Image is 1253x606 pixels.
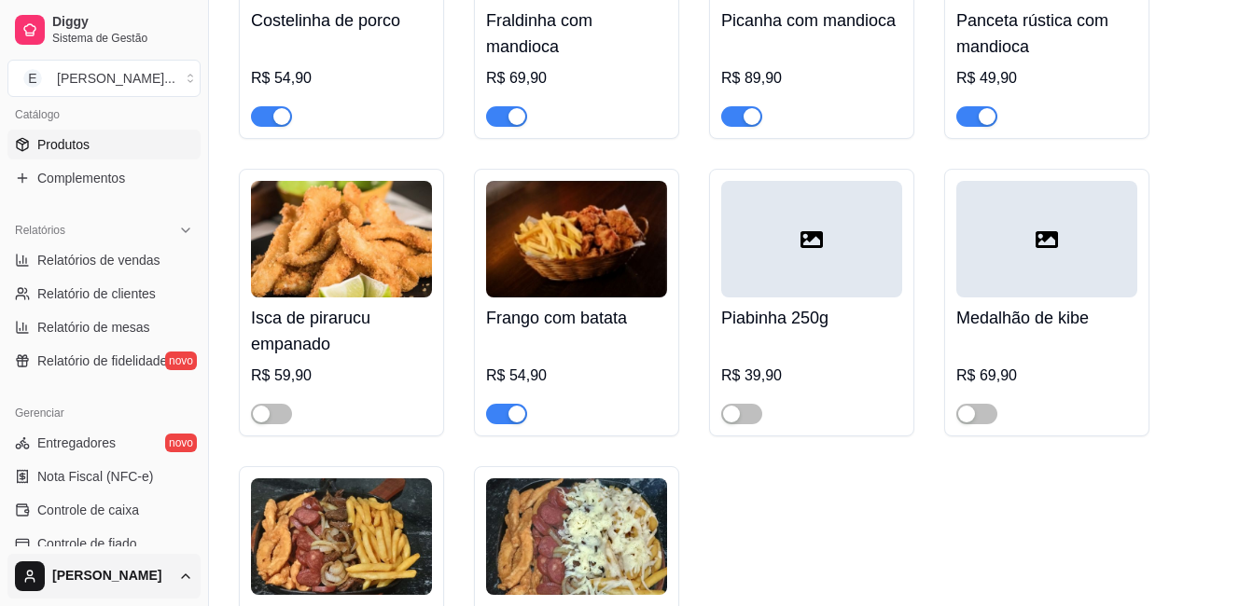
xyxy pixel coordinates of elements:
div: Catálogo [7,100,201,130]
div: R$ 59,90 [251,365,432,387]
span: Nota Fiscal (NFC-e) [37,467,153,486]
span: Relatório de mesas [37,318,150,337]
h4: Fraldinha com mandioca [486,7,667,60]
a: Nota Fiscal (NFC-e) [7,461,201,491]
h4: Panceta rústica com mandioca [956,7,1137,60]
a: Entregadoresnovo [7,428,201,458]
span: Controle de fiado [37,534,137,553]
span: Sistema de Gestão [52,31,193,46]
span: Relatório de fidelidade [37,351,167,370]
span: Relatórios [15,223,65,238]
a: Relatório de fidelidadenovo [7,346,201,376]
img: product-image [251,181,432,297]
h4: Costelinha de porco [251,7,432,34]
div: R$ 49,90 [956,67,1137,90]
img: product-image [251,478,432,595]
a: Produtos [7,130,201,159]
span: Relatórios de vendas [37,251,160,269]
a: Relatórios de vendas [7,245,201,275]
h4: Piabinha 250g [721,305,902,331]
span: Controle de caixa [37,501,139,519]
div: Gerenciar [7,398,201,428]
div: R$ 54,90 [251,67,432,90]
div: R$ 39,90 [721,365,902,387]
div: R$ 69,90 [956,365,1137,387]
div: R$ 54,90 [486,365,667,387]
a: Controle de fiado [7,529,201,558]
a: DiggySistema de Gestão [7,7,201,52]
button: Select a team [7,60,201,97]
a: Controle de caixa [7,495,201,525]
a: Relatório de clientes [7,279,201,309]
a: Relatório de mesas [7,312,201,342]
img: product-image [486,181,667,297]
div: R$ 89,90 [721,67,902,90]
span: E [23,69,42,88]
div: [PERSON_NAME] ... [57,69,175,88]
h4: Medalhão de kibe [956,305,1137,331]
button: [PERSON_NAME] [7,554,201,599]
span: Diggy [52,14,193,31]
div: R$ 69,90 [486,67,667,90]
h4: Isca de pirarucu empanado [251,305,432,357]
h4: Picanha com mandioca [721,7,902,34]
span: Entregadores [37,434,116,452]
a: Complementos [7,163,201,193]
h4: Frango com batata [486,305,667,331]
span: [PERSON_NAME] [52,568,171,585]
span: Relatório de clientes [37,284,156,303]
span: Complementos [37,169,125,187]
span: Produtos [37,135,90,154]
img: product-image [486,478,667,595]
